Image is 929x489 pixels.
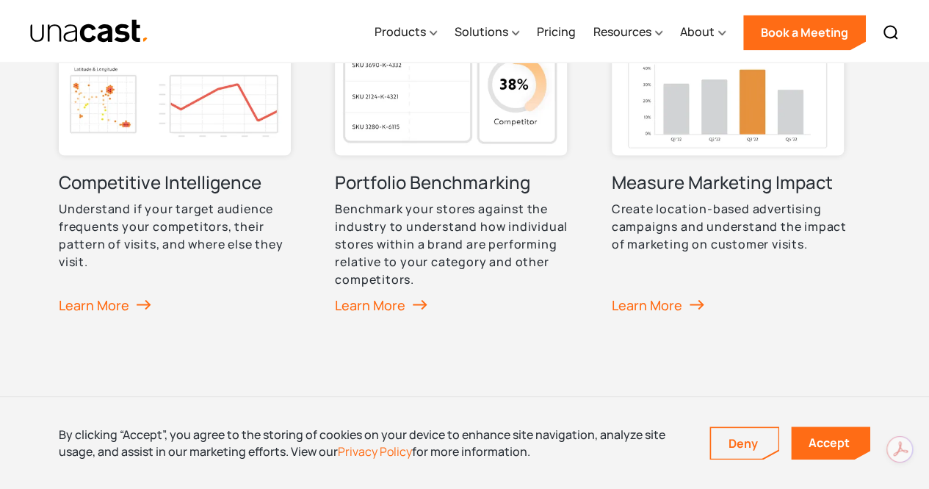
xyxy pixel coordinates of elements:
h3: Portfolio Benchmarking [335,170,529,193]
div: About [680,2,726,63]
a: Deny [711,428,778,459]
h3: Competitive Intelligence [59,170,261,193]
p: Benchmark your stores against the industry to understand how individual stores within a brand are... [335,199,577,288]
div: About [680,23,715,40]
div: Learn More [59,293,151,315]
div: By clicking “Accept”, you agree to the storing of cookies on your device to enhance site navigati... [59,426,687,460]
div: Learn More [612,293,704,315]
img: Search icon [882,24,900,41]
p: Create location-based advertising campaigns and understand the impact of marketing on customer vi... [612,199,854,252]
div: Learn More [335,293,427,315]
a: Privacy Policy [338,443,412,460]
img: Unacast text logo [29,18,149,44]
div: Solutions [455,23,508,40]
a: Pricing [537,2,576,63]
a: Accept [791,426,870,460]
div: Resources [593,23,651,40]
h3: Measure Marketing Impact [612,170,833,193]
a: home [29,18,149,44]
div: Solutions [455,2,519,63]
div: Products [375,23,426,40]
p: Understand if your target audience frequents your competitors, their pattern of visits, and where... [59,199,301,270]
div: Products [375,2,437,63]
div: Resources [593,2,662,63]
a: Book a Meeting [743,15,866,50]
